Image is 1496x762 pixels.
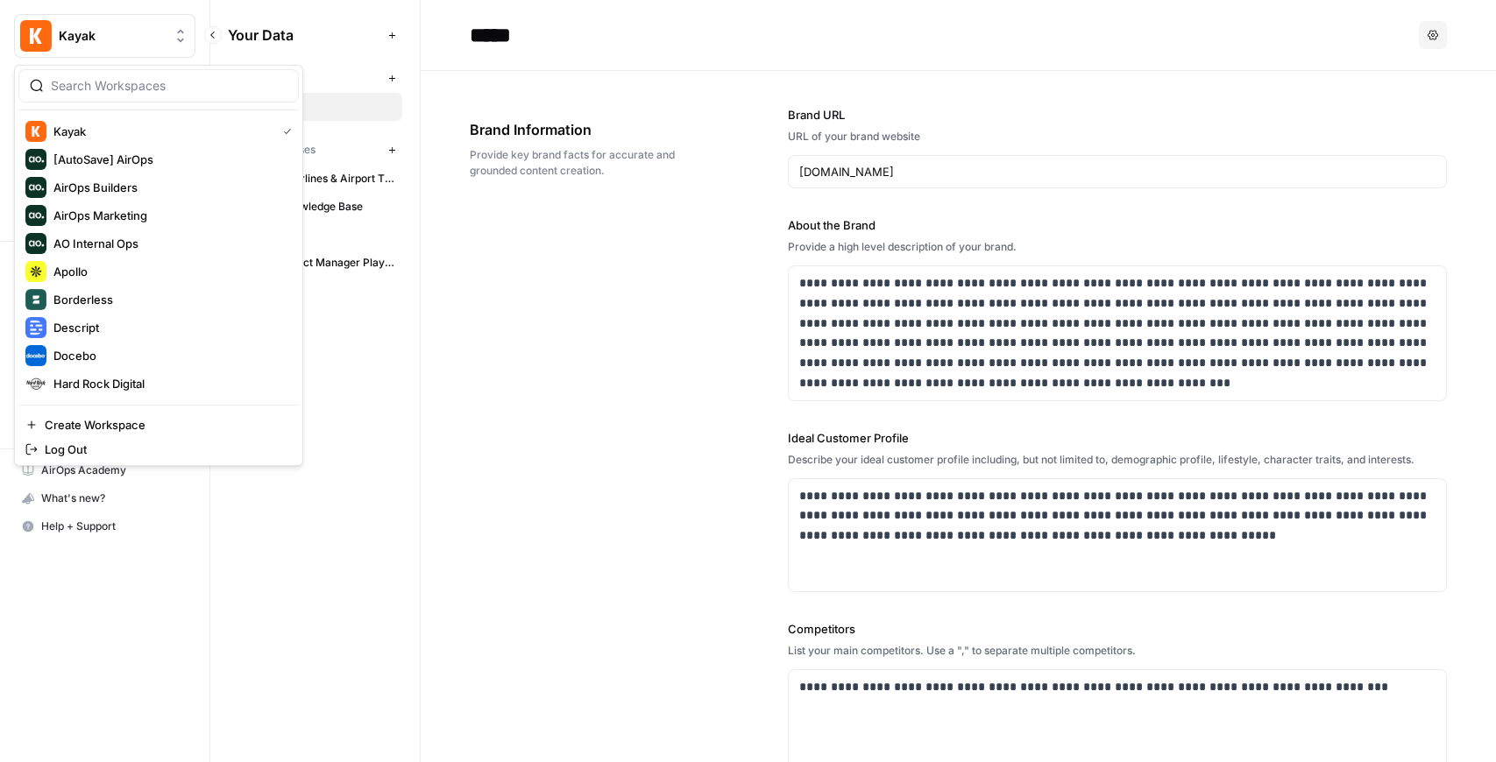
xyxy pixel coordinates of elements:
div: Workspace: Kayak [14,65,303,466]
span: Expert Airlines & Airport Tips [255,171,394,187]
label: Brand URL [788,106,1447,123]
img: [AutoSave] AirOps Logo [25,149,46,170]
span: Kayak [59,27,165,45]
span: AirOps Academy [41,462,188,478]
span: Apollo [53,263,285,280]
a: AirOps Academy [14,456,195,484]
span: KAYAK [255,99,394,115]
div: List your main competitors. Use a "," to separate multiple competitors. [788,643,1447,659]
img: AO Internal Ops Logo [25,233,46,254]
div: Describe your ideal customer profile including, but not limited to, demographic profile, lifestyl... [788,452,1447,468]
span: AirOps Marketing [53,207,285,224]
input: www.sundaysoccer.com [799,163,1436,180]
span: Descript [53,319,285,336]
img: Apollo Logo [25,261,46,282]
label: Ideal Customer Profile [788,429,1447,447]
label: Competitors [788,620,1447,638]
img: Docebo Logo [25,345,46,366]
span: Brand Information [470,119,690,140]
button: What's new? [14,484,195,512]
span: Hard Rock Digital [53,375,285,392]
span: [AutoSave] AirOps [53,151,285,168]
input: Search Workspaces [51,77,287,95]
span: The Project Manager Playbook [255,255,394,271]
img: Descript Logo [25,317,46,338]
button: Help + Support [14,512,195,540]
span: Your Data [228,25,381,46]
a: Sitemap [228,221,402,249]
img: Hard Rock Digital Logo [25,373,46,394]
img: AirOps Builders Logo [25,177,46,198]
img: Kayak Logo [20,20,52,52]
img: AirOps Marketing Logo [25,205,46,226]
span: Log Out [45,441,285,458]
button: Workspace: Kayak [14,14,195,58]
a: New Knowledge Base [228,193,402,221]
span: Kayak [53,123,269,140]
a: KAYAK [228,93,402,121]
a: Expert Airlines & Airport Tips [228,165,402,193]
span: Sitemap [255,227,394,243]
div: URL of your brand website [788,129,1447,145]
span: Docebo [53,347,285,364]
img: Borderless Logo [25,289,46,310]
div: What's new? [15,485,195,512]
a: The Project Manager Playbook [228,249,402,277]
label: About the Brand [788,216,1447,234]
span: AirOps Builders [53,179,285,196]
a: Log Out [18,437,299,462]
div: Provide a high level description of your brand. [788,239,1447,255]
span: Provide key brand facts for accurate and grounded content creation. [470,147,690,179]
span: AO Internal Ops [53,235,285,252]
span: New Knowledge Base [255,199,394,215]
span: Borderless [53,291,285,308]
img: Kayak Logo [25,121,46,142]
span: Help + Support [41,519,188,534]
a: Create Workspace [18,413,299,437]
span: Create Workspace [45,416,285,434]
